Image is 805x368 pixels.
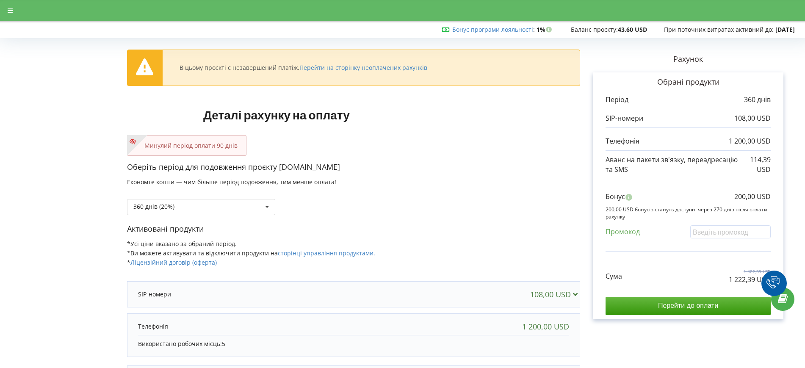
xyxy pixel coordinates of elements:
[744,95,771,105] p: 360 днів
[606,155,739,174] p: Аванс на пакети зв'язку, переадресацію та SMS
[127,162,580,173] p: Оберіть період для подовження проєкту [DOMAIN_NAME]
[775,25,795,33] strong: [DATE]
[739,155,771,174] p: 114,39 USD
[127,224,580,235] p: Активовані продукти
[606,113,643,123] p: SIP-номери
[606,206,771,220] p: 200,00 USD бонусів стануть доступні через 270 днів після оплати рахунку
[133,204,174,210] div: 360 днів (20%)
[618,25,647,33] strong: 43,60 USD
[138,290,171,299] p: SIP-номери
[606,297,771,315] input: Перейти до оплати
[127,94,426,135] h1: Деталі рахунку на оплату
[729,268,771,274] p: 1 422,39 USD
[571,25,618,33] span: Баланс проєкту:
[127,249,375,257] span: *Ви можете активувати та відключити продукти на
[606,192,625,202] p: Бонус
[180,64,427,72] div: В цьому проєкті є незавершений платіж.
[138,322,168,331] p: Телефонія
[138,340,569,348] p: Використано робочих місць:
[734,113,771,123] p: 108,00 USD
[606,95,628,105] p: Період
[278,249,375,257] a: сторінці управління продуктами.
[734,192,771,202] p: 200,00 USD
[127,240,237,248] span: *Усі ціни вказано за обраний період.
[729,275,771,285] p: 1 222,39 USD
[299,64,427,72] a: Перейти на сторінку неоплачених рахунків
[606,271,622,281] p: Сума
[606,227,640,237] p: Промокод
[222,340,225,348] span: 5
[452,25,535,33] span: :
[606,136,639,146] p: Телефонія
[537,25,554,33] strong: 1%
[606,77,771,88] p: Обрані продукти
[580,54,796,65] p: Рахунок
[690,225,771,238] input: Введіть промокод
[136,141,238,150] p: Минулий період оплати 90 днів
[729,136,771,146] p: 1 200,00 USD
[522,322,569,331] div: 1 200,00 USD
[530,290,581,299] div: 108,00 USD
[452,25,533,33] a: Бонус програми лояльності
[130,258,217,266] a: Ліцензійний договір (оферта)
[127,178,336,186] span: Економте кошти — чим більше період подовження, тим менше оплата!
[664,25,774,33] span: При поточних витратах активний до:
